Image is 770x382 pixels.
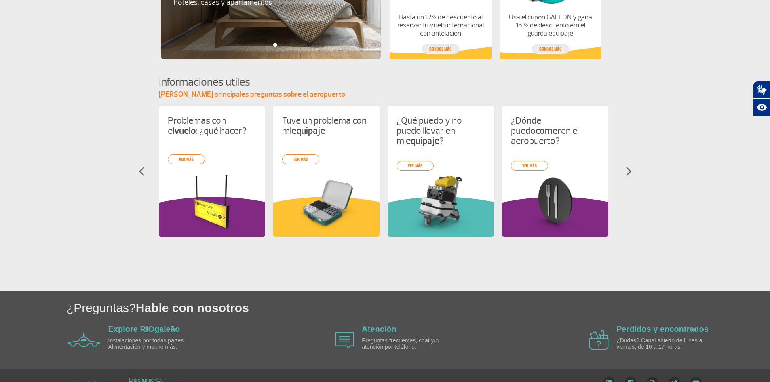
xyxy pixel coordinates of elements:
[511,161,548,171] a: ver más
[159,75,612,90] h4: Informaciones utiles
[282,174,371,232] img: problema-bagagem.png
[511,174,599,232] img: card%20informa%C3%A7%C3%B5es%208.png
[753,81,770,116] div: Plugin de acessibilidade da Hand Talk.
[168,116,256,136] p: Problemas con el : ¿qué hacer?
[616,338,709,350] p: ¿Dudas? Canal abierto de lunes a viernes, de 10 a 17 horas.
[532,44,569,54] a: conoce más
[66,300,770,316] h1: ¿Preguntas?
[406,135,439,147] strong: equipaje
[282,154,319,164] a: ver más
[536,125,561,137] strong: comer
[108,338,201,350] p: Instalaciones por todas partes. Alimentación y mucho más.
[753,81,770,99] button: Abrir tradutor de língua de sinais.
[136,301,249,314] span: Hable con nosotros
[396,13,484,38] p: Hasta un 12% de descuento al reservar tu vuelo internacional con antelación
[506,13,594,38] p: Usa el cupón GALEON y gana 15 % de descuento em el guarda equipaje
[108,325,180,333] a: Explore RIOgaleão
[589,330,609,350] img: airplane icon
[139,167,145,176] img: seta-esquerda
[397,174,485,232] img: card%20informa%C3%A7%C3%B5es%201.png
[753,99,770,116] button: Abrir recursos assistivos.
[362,338,455,350] p: Preguntas frecuentes, chat y/o atención por teléfono.
[159,90,612,99] p: [PERSON_NAME] principales preguntas sobre el aeropuerto
[502,197,608,237] img: roxoInformacoesUteis.svg
[422,44,459,54] a: conoce más
[362,325,397,333] a: Atención
[397,116,485,146] p: ¿Qué puedo y no puedo llevar en mi ?
[68,333,100,347] img: airplane icon
[273,197,380,237] img: amareloInformacoesUteis.svg
[174,125,196,137] strong: vuelo
[335,332,354,348] img: airplane icon
[616,325,709,333] a: Perdidos y encontrados
[388,197,494,237] img: verdeInformacoesUteis.svg
[511,116,599,146] p: ¿Dónde puedo en el aeropuerto?
[168,174,256,232] img: card%20informa%C3%A7%C3%B5es%205.png
[291,125,325,137] strong: equipaje
[159,197,265,237] img: roxoInformacoesUteis.svg
[626,167,632,176] img: seta-direita
[282,116,371,136] p: Tuve un problema con mi
[168,154,205,164] a: ver más
[397,161,434,171] a: ver más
